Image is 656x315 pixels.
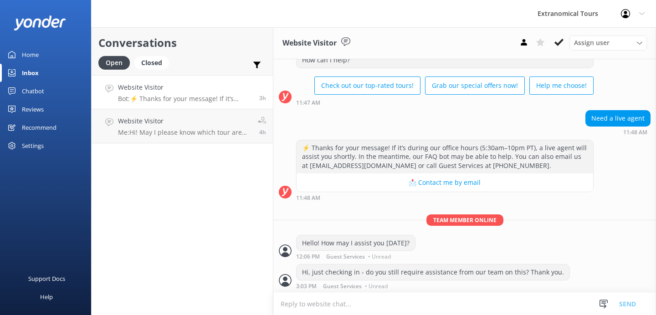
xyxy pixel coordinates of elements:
[296,253,415,259] div: Sep 16 2025 12:06pm (UTC -07:00) America/Tijuana
[365,284,388,289] span: • Unread
[40,288,53,306] div: Help
[297,264,569,280] div: Hi, just checking in - do you still require assistance from our team on this? Thank you.
[92,109,273,143] a: Website VisitorMe:Hi! May I please know which tour are you taking with us so we can provide you w...
[296,100,320,106] strong: 11:47 AM
[14,15,66,30] img: yonder-white-logo.png
[296,194,594,201] div: Sep 16 2025 11:48am (UTC -07:00) America/Tijuana
[98,57,134,67] a: Open
[296,284,317,289] strong: 3:03 PM
[22,118,56,137] div: Recommend
[323,284,362,289] span: Guest Services
[22,82,44,100] div: Chatbot
[92,75,273,109] a: Website VisitorBot:⚡ Thanks for your message! If it’s during our office hours (5:30am–10pm PT), a...
[586,111,650,126] div: Need a live agent
[22,64,39,82] div: Inbox
[296,254,320,259] strong: 12:06 PM
[22,46,39,64] div: Home
[297,235,415,251] div: Hello! How may I assist you [DATE]?
[297,140,593,173] div: ⚡ Thanks for your message! If it’s during our office hours (5:30am–10pm PT), a live agent will as...
[98,34,266,51] h2: Conversations
[569,36,647,50] div: Assign User
[22,100,44,118] div: Reviews
[118,116,251,126] h4: Website Visitor
[259,128,266,136] span: Sep 16 2025 10:46am (UTC -07:00) America/Tijuana
[118,82,252,92] h4: Website Visitor
[22,137,44,155] div: Settings
[326,254,365,259] span: Guest Services
[296,195,320,201] strong: 11:48 AM
[282,37,337,49] h3: Website Visitor
[425,76,525,95] button: Grab our special offers now!
[314,76,420,95] button: Check out our top-rated tours!
[134,57,174,67] a: Closed
[529,76,594,95] button: Help me choose!
[98,56,130,70] div: Open
[426,214,503,226] span: Team member online
[368,254,391,259] span: • Unread
[623,130,647,135] strong: 11:48 AM
[28,269,65,288] div: Support Docs
[118,95,252,103] p: Bot: ⚡ Thanks for your message! If it’s during our office hours (5:30am–10pm PT), a live agent wi...
[574,38,610,48] span: Assign user
[134,56,169,70] div: Closed
[296,99,594,106] div: Sep 16 2025 11:47am (UTC -07:00) America/Tijuana
[297,173,593,192] button: 📩 Contact me by email
[118,128,251,137] p: Me: Hi! May I please know which tour are you taking with us so we can provide you with the accura...
[296,283,570,289] div: Sep 16 2025 03:03pm (UTC -07:00) America/Tijuana
[259,94,266,102] span: Sep 16 2025 11:48am (UTC -07:00) America/Tijuana
[585,129,651,135] div: Sep 16 2025 11:48am (UTC -07:00) America/Tijuana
